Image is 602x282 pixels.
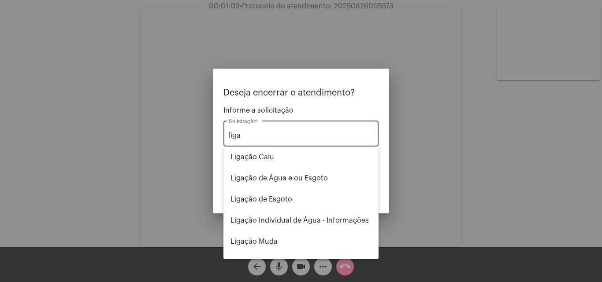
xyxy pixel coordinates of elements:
span: Ligação de Esgoto [230,189,372,210]
span: Ligação de Água e ou Esgoto [230,168,372,189]
span: Ligação Individual de Água - Informações [230,210,372,231]
span: Ligação Caiu [230,146,372,168]
p: Deseja encerrar o atendimento? [223,88,379,98]
span: Informe a solicitação [223,106,379,114]
input: Buscar solicitação [229,132,373,139]
span: Religação (informações sobre) [230,252,372,273]
span: Ligação Muda [230,231,372,252]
